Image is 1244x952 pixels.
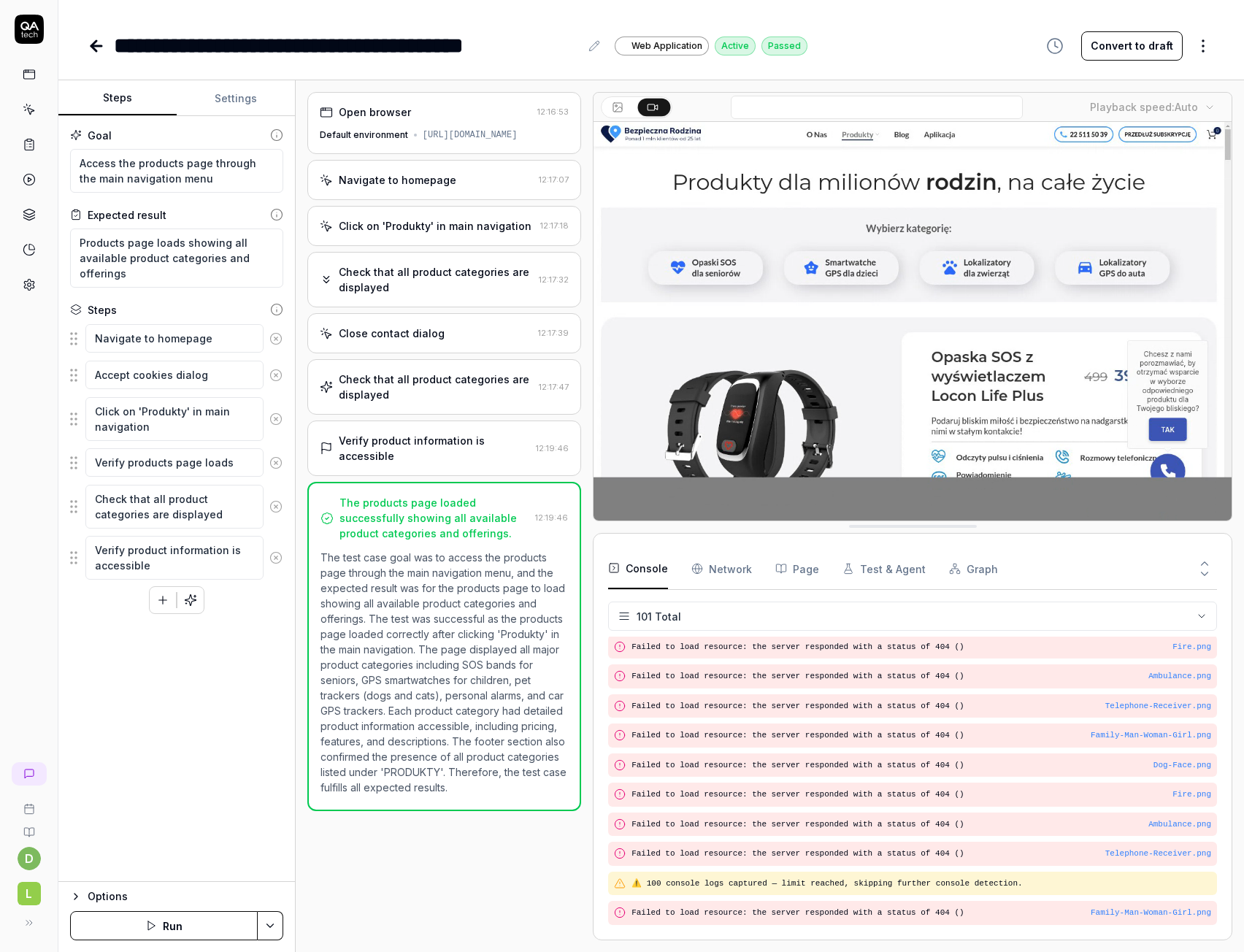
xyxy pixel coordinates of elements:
pre: ⚠️ 100 console logs captured — limit reached, skipping further console detection. [631,878,1211,890]
button: L [6,870,52,908]
button: Fire.png [1172,641,1211,653]
time: 12:17:07 [539,174,569,185]
div: Check that all product categories are displayed [339,264,533,295]
button: Steps [58,81,177,116]
div: Suggestions [70,535,283,580]
button: Ambulance.png [1148,670,1211,683]
a: Documentation [6,815,52,838]
button: Family-Man-Woman-Girl.png [1091,729,1211,742]
div: [URL][DOMAIN_NAME] [423,128,518,142]
div: Close contact dialog [339,326,445,341]
div: Active [715,37,756,55]
div: Suggestions [70,484,283,529]
div: Steps [88,302,117,318]
time: 12:19:46 [535,513,568,523]
div: The products page loaded successfully showing all available product categories and offerings. [339,495,529,541]
div: Default environment [320,128,408,142]
div: Suggestions [70,396,283,442]
div: Verify product information is accessible [339,433,530,464]
div: Suggestions [70,448,283,478]
button: Fire.png [1172,788,1211,801]
a: Web Application [615,36,709,55]
div: Suggestions [70,360,283,391]
div: Navigate to homepage [339,172,456,188]
button: Remove step [264,492,288,521]
div: Open browser [339,104,411,120]
button: Remove step [264,404,288,434]
div: Expected result [88,207,166,223]
button: Settings [177,81,295,116]
button: Network [691,548,752,589]
button: Test & Agent [842,548,926,589]
p: The test case goal was to access the products page through the main navigation menu, and the expe... [320,550,568,795]
pre: Failed to load resource: the server responded with a status of 404 () [631,818,1211,831]
button: Options [70,888,283,905]
button: Telephone-Receiver.png [1105,848,1211,860]
span: Web Application [631,39,702,53]
button: Remove step [264,543,288,572]
time: 12:17:32 [539,275,569,285]
div: Suggestions [70,323,283,354]
pre: Failed to load resource: the server responded with a status of 404 () [631,670,1211,683]
button: Remove step [264,448,288,477]
a: New conversation [12,762,47,786]
pre: Failed to load resource: the server responded with a status of 404 () [631,700,1211,713]
pre: Failed to load resource: the server responded with a status of 404 () [631,729,1211,742]
button: Dog-Face.png [1153,759,1211,772]
button: Page [775,548,819,589]
button: Run [70,911,258,940]
span: L [18,882,41,905]
button: Telephone-Receiver.png [1105,700,1211,713]
button: Remove step [264,324,288,353]
time: 12:16:53 [537,107,569,117]
time: 12:17:39 [538,328,569,338]
button: d [18,847,41,870]
div: Check that all product categories are displayed [339,372,533,402]
pre: Failed to load resource: the server responded with a status of 404 () [631,848,1211,860]
time: 12:19:46 [536,443,569,453]
pre: Failed to load resource: the server responded with a status of 404 () [631,641,1211,653]
button: Graph [949,548,998,589]
pre: Failed to load resource: the server responded with a status of 404 () [631,907,1211,919]
div: Playback speed: [1090,99,1198,115]
button: Ambulance.png [1148,818,1211,831]
div: Goal [88,128,112,143]
div: Passed [761,37,807,55]
pre: Failed to load resource: the server responded with a status of 404 () [631,788,1211,801]
div: Options [88,888,283,905]
button: Remove step [264,361,288,390]
a: Book a call with us [6,791,52,815]
button: Convert to draft [1081,31,1183,61]
time: 12:17:47 [539,382,569,392]
time: 12:17:18 [540,220,569,231]
button: Console [608,548,668,589]
div: Click on 'Produkty' in main navigation [339,218,531,234]
button: Family-Man-Woman-Girl.png [1091,907,1211,919]
button: View version history [1037,31,1072,61]
pre: Failed to load resource: the server responded with a status of 404 () [631,759,1211,772]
